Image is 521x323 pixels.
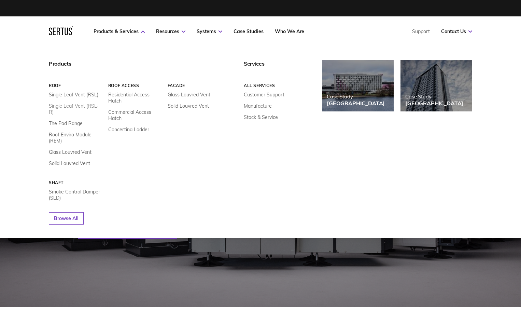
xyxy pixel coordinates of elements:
a: The Pod Range [49,120,83,126]
a: Residential Access Hatch [108,92,163,104]
div: Products [49,60,222,74]
a: Shaft [49,180,103,185]
a: Roof Access [108,83,163,88]
div: [GEOGRAPHIC_DATA] [405,100,463,107]
div: [GEOGRAPHIC_DATA] [327,100,385,107]
a: Products & Services [94,28,145,35]
a: Concertina Ladder [108,126,149,133]
a: Customer Support [244,92,284,98]
a: Facade [168,83,222,88]
a: Roof [49,83,103,88]
a: Single Leaf Vent (RSL-R) [49,103,103,115]
a: Case Studies [234,28,264,35]
a: Case Study[GEOGRAPHIC_DATA] [322,60,394,111]
div: Case Study [327,93,385,100]
a: Roof Enviro Module (REM) [49,132,103,144]
a: Commercial Access Hatch [108,109,163,121]
a: Solid Louvred Vent [49,160,90,166]
a: Glass Louvred Vent [168,92,210,98]
div: Services [244,60,301,74]
a: Glass Louvred Vent [49,149,91,155]
a: Resources [156,28,185,35]
a: Single Leaf Vent (RSL) [49,92,98,98]
a: Smoke Control Damper (SLD) [49,189,103,201]
a: Who We Are [275,28,304,35]
a: Contact Us [441,28,472,35]
a: Stock & Service [244,114,278,120]
div: Case Study [405,93,463,100]
a: All services [244,83,301,88]
iframe: Chat Widget [398,244,521,323]
a: Systems [197,28,222,35]
a: Manufacture [244,103,272,109]
a: Support [412,28,430,35]
a: Case Study[GEOGRAPHIC_DATA] [400,60,472,111]
a: Solid Louvred Vent [168,103,209,109]
a: Browse All [49,212,84,225]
